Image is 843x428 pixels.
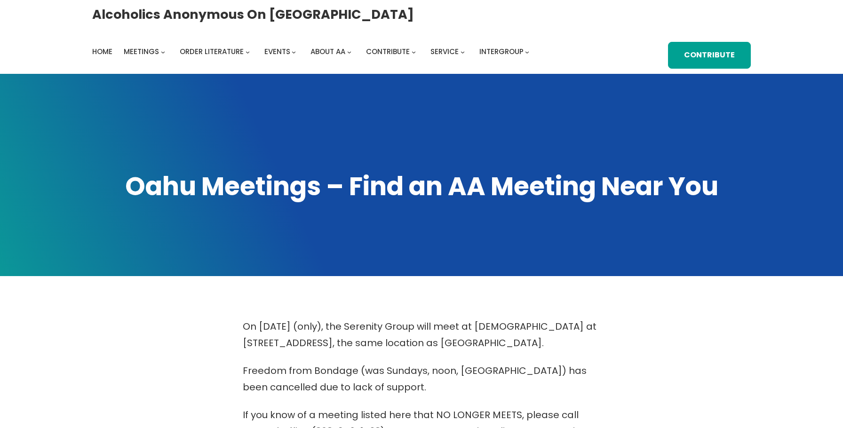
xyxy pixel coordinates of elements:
[310,47,345,56] span: About AA
[92,169,751,204] h1: Oahu Meetings – Find an AA Meeting Near You
[479,45,524,58] a: Intergroup
[292,50,296,54] button: Events submenu
[246,50,250,54] button: Order Literature submenu
[124,45,159,58] a: Meetings
[430,47,459,56] span: Service
[366,45,410,58] a: Contribute
[92,45,533,58] nav: Intergroup
[668,42,751,69] a: Contribute
[92,47,112,56] span: Home
[92,45,112,58] a: Home
[161,50,165,54] button: Meetings submenu
[243,363,600,396] p: Freedom from Bondage (was Sundays, noon, [GEOGRAPHIC_DATA]) has been cancelled due to lack of sup...
[264,47,290,56] span: Events
[180,47,244,56] span: Order Literature
[310,45,345,58] a: About AA
[124,47,159,56] span: Meetings
[430,45,459,58] a: Service
[243,318,600,351] p: On [DATE] (only), the Serenity Group will meet at [DEMOGRAPHIC_DATA] at [STREET_ADDRESS], the sam...
[412,50,416,54] button: Contribute submenu
[366,47,410,56] span: Contribute
[479,47,524,56] span: Intergroup
[461,50,465,54] button: Service submenu
[347,50,351,54] button: About AA submenu
[525,50,529,54] button: Intergroup submenu
[92,3,414,25] a: Alcoholics Anonymous on [GEOGRAPHIC_DATA]
[264,45,290,58] a: Events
